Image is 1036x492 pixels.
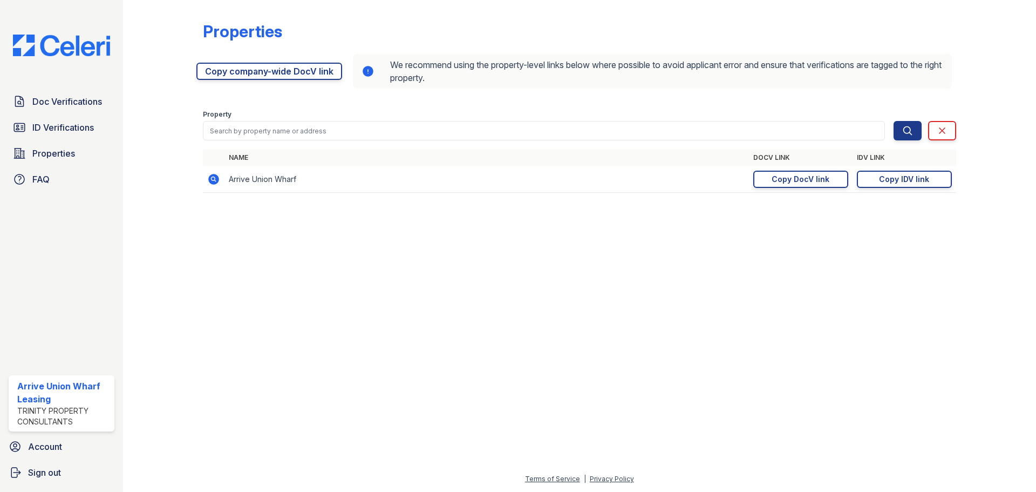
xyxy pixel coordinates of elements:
span: Account [28,440,62,453]
a: Doc Verifications [9,91,114,112]
div: Trinity Property Consultants [17,406,110,427]
span: Sign out [28,466,61,479]
a: Privacy Policy [590,475,634,483]
th: Name [224,149,749,166]
span: Doc Verifications [32,95,102,108]
th: DocV Link [749,149,853,166]
div: We recommend using the property-level links below where possible to avoid applicant error and ens... [353,54,952,89]
span: FAQ [32,173,50,186]
input: Search by property name or address [203,121,885,140]
a: Account [4,436,119,457]
a: Copy IDV link [857,171,952,188]
div: | [584,475,586,483]
a: Copy DocV link [753,171,848,188]
a: Properties [9,143,114,164]
label: Property [203,110,231,119]
div: Arrive Union Wharf Leasing [17,380,110,406]
img: CE_Logo_Blue-a8612792a0a2168367f1c8372b55b34899dd931a85d93a1a3d3e32e68fde9ad4.png [4,35,119,56]
a: FAQ [9,169,114,190]
span: ID Verifications [32,121,94,134]
a: Sign out [4,462,119,483]
a: ID Verifications [9,117,114,138]
div: Copy DocV link [772,174,829,185]
th: IDV Link [853,149,956,166]
td: Arrive Union Wharf [224,166,749,193]
div: Copy IDV link [879,174,929,185]
a: Terms of Service [525,475,580,483]
div: Properties [203,22,282,41]
span: Properties [32,147,75,160]
a: Copy company-wide DocV link [196,63,342,80]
